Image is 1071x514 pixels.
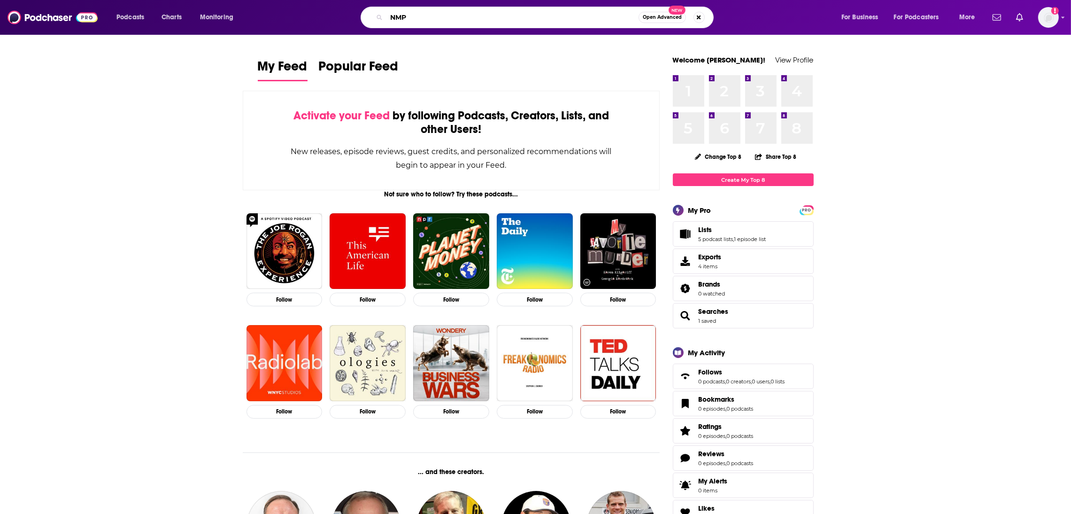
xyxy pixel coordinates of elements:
[673,364,814,389] span: Follows
[676,227,695,241] a: Lists
[835,10,890,25] button: open menu
[699,395,754,404] a: Bookmarks
[699,368,723,376] span: Follows
[727,433,754,439] a: 0 podcasts
[699,307,729,316] a: Searches
[370,7,723,28] div: Search podcasts, credits, & more...
[726,378,751,385] a: 0 creators
[330,213,406,289] img: This American Life
[734,236,766,242] a: 1 episode list
[247,405,323,419] button: Follow
[413,325,489,401] img: Business Wars
[699,477,728,485] span: My Alerts
[386,10,639,25] input: Search podcasts, credits, & more...
[752,378,770,385] a: 0 users
[497,213,573,289] a: The Daily
[643,15,682,20] span: Open Advanced
[699,263,722,270] span: 4 items
[673,173,814,186] a: Create My Top 8
[726,460,727,467] span: ,
[699,236,733,242] a: 5 podcast lists
[755,148,797,166] button: Share Top 8
[293,109,390,123] span: Activate your Feed
[699,450,754,458] a: Reviews
[801,206,812,213] a: PRO
[676,452,695,465] a: Reviews
[673,445,814,471] span: Reviews
[162,11,182,24] span: Charts
[776,55,814,64] a: View Profile
[497,325,573,401] img: Freakonomics Radio
[676,424,695,437] a: Ratings
[413,213,489,289] img: Planet Money
[699,450,725,458] span: Reviews
[727,460,754,467] a: 0 podcasts
[580,325,656,401] a: TED Talks Daily
[699,318,717,324] a: 1 saved
[243,468,660,476] div: ... and these creators.
[673,473,814,498] a: My Alerts
[580,213,656,289] img: My Favorite Murder with Karen Kilgariff and Georgia Hardstark
[699,422,722,431] span: Ratings
[673,55,766,64] a: Welcome [PERSON_NAME]!
[330,405,406,419] button: Follow
[1012,9,1027,25] a: Show notifications dropdown
[699,378,725,385] a: 0 podcasts
[676,479,695,492] span: My Alerts
[247,213,323,289] img: The Joe Rogan Experience
[258,58,308,81] a: My Feed
[200,11,233,24] span: Monitoring
[841,11,878,24] span: For Business
[727,405,754,412] a: 0 podcasts
[330,325,406,401] img: Ologies with Alie Ward
[699,253,722,261] span: Exports
[1038,7,1059,28] img: User Profile
[673,276,814,301] span: Brands
[673,418,814,444] span: Ratings
[258,58,308,80] span: My Feed
[699,422,754,431] a: Ratings
[243,190,660,198] div: Not sure who to follow? Try these podcasts...
[8,8,98,26] a: Podchaser - Follow, Share and Rate Podcasts
[676,309,695,322] a: Searches
[888,10,953,25] button: open menu
[673,221,814,247] span: Lists
[688,206,711,215] div: My Pro
[771,378,785,385] a: 0 lists
[497,405,573,419] button: Follow
[989,9,1005,25] a: Show notifications dropdown
[330,293,406,306] button: Follow
[699,368,785,376] a: Follows
[894,11,939,24] span: For Podcasters
[699,460,726,467] a: 0 episodes
[580,293,656,306] button: Follow
[725,378,726,385] span: ,
[726,405,727,412] span: ,
[726,433,727,439] span: ,
[116,11,144,24] span: Podcasts
[676,397,695,410] a: Bookmarks
[673,249,814,274] a: Exports
[290,109,613,136] div: by following Podcasts, Creators, Lists, and other Users!
[247,325,323,401] img: Radiolab
[639,12,686,23] button: Open AdvancedNew
[1038,7,1059,28] button: Show profile menu
[193,10,246,25] button: open menu
[689,151,747,163] button: Change Top 8
[673,391,814,416] span: Bookmarks
[110,10,156,25] button: open menu
[751,378,752,385] span: ,
[699,504,738,513] a: Likes
[699,433,726,439] a: 0 episodes
[497,293,573,306] button: Follow
[688,348,725,357] div: My Activity
[699,280,725,288] a: Brands
[580,405,656,419] button: Follow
